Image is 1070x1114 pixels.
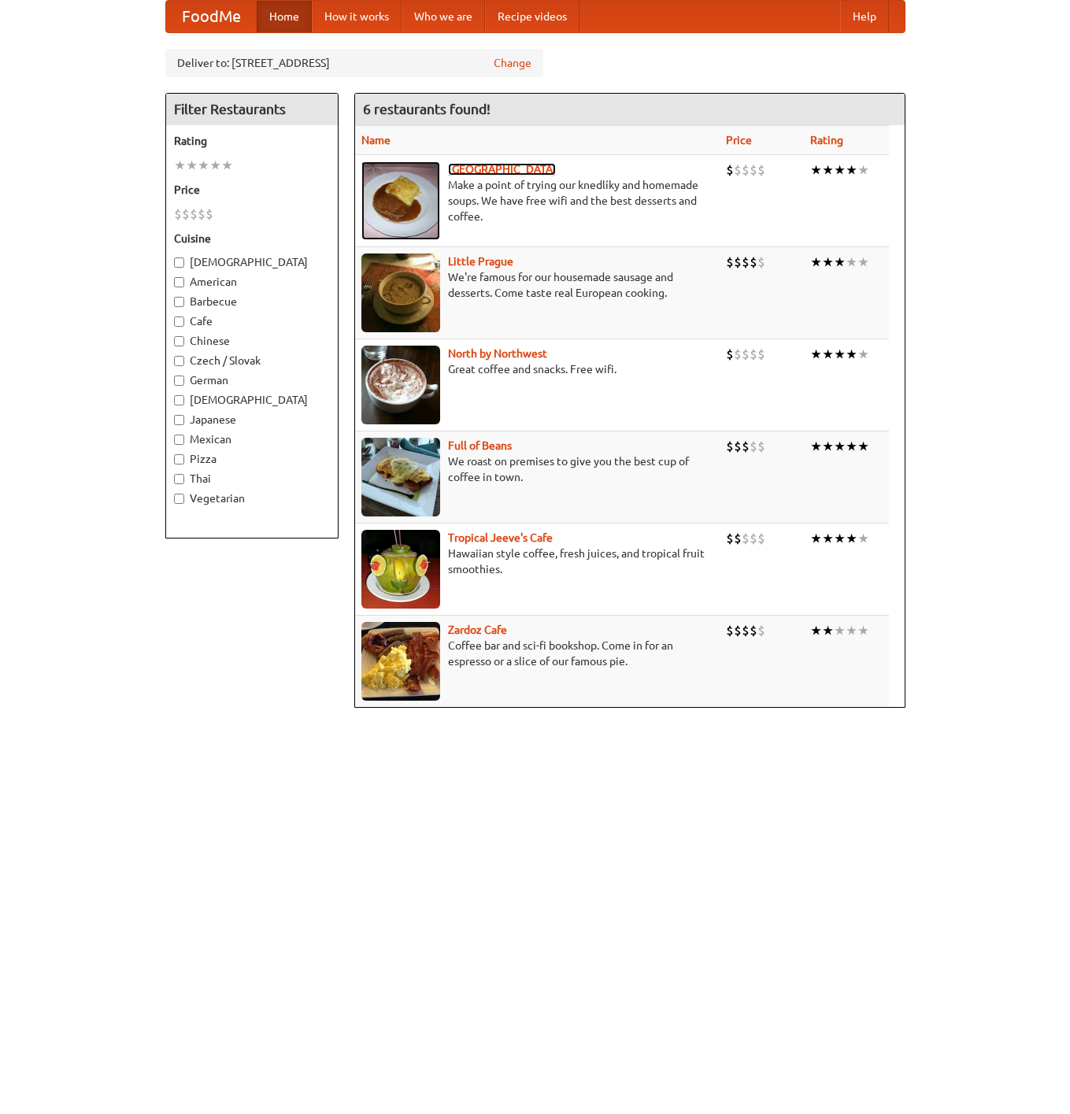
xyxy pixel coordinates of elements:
[221,157,233,174] li: ★
[174,356,184,366] input: Czech / Slovak
[726,134,752,146] a: Price
[757,438,765,455] li: $
[840,1,889,32] a: Help
[810,346,822,363] li: ★
[742,530,750,547] li: $
[857,438,869,455] li: ★
[834,346,846,363] li: ★
[361,622,440,701] img: zardoz.jpg
[198,205,205,223] li: $
[174,353,330,368] label: Czech / Slovak
[448,624,507,636] a: Zardoz Cafe
[757,346,765,363] li: $
[750,346,757,363] li: $
[363,102,491,117] ng-pluralize: 6 restaurants found!
[810,530,822,547] li: ★
[742,346,750,363] li: $
[757,530,765,547] li: $
[174,494,184,504] input: Vegetarian
[174,392,330,408] label: [DEMOGRAPHIC_DATA]
[361,254,440,332] img: littleprague.jpg
[312,1,402,32] a: How it works
[182,205,190,223] li: $
[485,1,579,32] a: Recipe videos
[734,161,742,179] li: $
[750,622,757,639] li: $
[174,333,330,349] label: Chinese
[190,205,198,223] li: $
[174,454,184,464] input: Pizza
[361,161,440,240] img: czechpoint.jpg
[174,133,330,149] h5: Rating
[448,531,553,544] a: Tropical Jeeve's Cafe
[810,161,822,179] li: ★
[742,622,750,639] li: $
[361,453,714,485] p: We roast on premises to give you the best cup of coffee in town.
[361,134,391,146] a: Name
[174,316,184,327] input: Cafe
[174,471,330,487] label: Thai
[846,622,857,639] li: ★
[209,157,221,174] li: ★
[810,134,843,146] a: Rating
[174,254,330,270] label: [DEMOGRAPHIC_DATA]
[174,412,330,427] label: Japanese
[361,346,440,424] img: north.jpg
[174,294,330,309] label: Barbecue
[734,438,742,455] li: $
[734,622,742,639] li: $
[846,346,857,363] li: ★
[166,94,338,125] h4: Filter Restaurants
[174,277,184,287] input: American
[166,1,257,32] a: FoodMe
[174,395,184,405] input: [DEMOGRAPHIC_DATA]
[448,163,556,176] b: [GEOGRAPHIC_DATA]
[174,435,184,445] input: Mexican
[186,157,198,174] li: ★
[448,439,512,452] a: Full of Beans
[750,254,757,271] li: $
[846,438,857,455] li: ★
[174,297,184,307] input: Barbecue
[726,622,734,639] li: $
[361,530,440,609] img: jeeves.jpg
[822,161,834,179] li: ★
[174,372,330,388] label: German
[174,376,184,386] input: German
[742,438,750,455] li: $
[361,638,714,669] p: Coffee bar and sci-fi bookshop. Come in for an espresso or a slice of our famous pie.
[857,622,869,639] li: ★
[205,205,213,223] li: $
[834,530,846,547] li: ★
[742,254,750,271] li: $
[402,1,485,32] a: Who we are
[174,274,330,290] label: American
[857,530,869,547] li: ★
[857,161,869,179] li: ★
[750,161,757,179] li: $
[857,254,869,271] li: ★
[361,546,714,577] p: Hawaiian style coffee, fresh juices, and tropical fruit smoothies.
[726,161,734,179] li: $
[810,622,822,639] li: ★
[810,254,822,271] li: ★
[726,530,734,547] li: $
[174,257,184,268] input: [DEMOGRAPHIC_DATA]
[742,161,750,179] li: $
[726,438,734,455] li: $
[834,161,846,179] li: ★
[257,1,312,32] a: Home
[734,346,742,363] li: $
[846,530,857,547] li: ★
[822,438,834,455] li: ★
[857,346,869,363] li: ★
[757,622,765,639] li: $
[174,474,184,484] input: Thai
[734,254,742,271] li: $
[822,346,834,363] li: ★
[726,254,734,271] li: $
[846,161,857,179] li: ★
[174,451,330,467] label: Pizza
[757,161,765,179] li: $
